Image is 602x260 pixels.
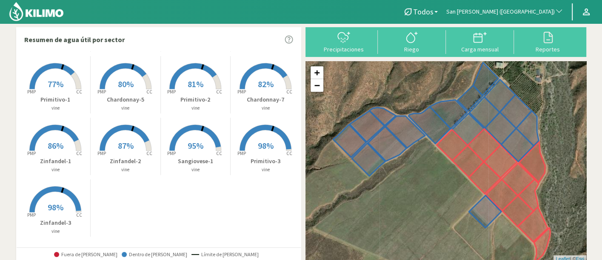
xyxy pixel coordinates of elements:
p: Chardonnay-7 [231,95,301,104]
span: 86% [48,140,63,151]
p: Chardonnay-5 [91,95,160,104]
a: Zoom out [311,79,323,92]
tspan: CC [77,89,83,95]
p: vine [21,105,91,112]
button: Reportes [514,30,582,53]
span: 98% [48,202,63,212]
span: 98% [258,140,274,151]
span: 77% [48,79,63,89]
tspan: PMP [167,150,176,156]
div: Riego [380,46,443,52]
span: Límite de [PERSON_NAME] [191,252,259,257]
p: Primitivo-1 [21,95,91,104]
p: vine [231,166,301,173]
tspan: PMP [27,89,36,95]
div: Reportes [516,46,579,52]
tspan: CC [77,150,83,156]
tspan: PMP [97,89,106,95]
tspan: PMP [97,150,106,156]
p: Resumen de agua útil por sector [24,34,125,45]
span: San [PERSON_NAME] ([GEOGRAPHIC_DATA]) [446,8,555,16]
tspan: CC [146,150,152,156]
p: Zinfandel-2 [91,157,160,166]
p: Zinfandel-3 [21,218,91,227]
p: vine [91,105,160,112]
button: San [PERSON_NAME] ([GEOGRAPHIC_DATA]) [442,3,568,21]
tspan: CC [287,89,293,95]
tspan: PMP [27,212,36,218]
p: vine [231,105,301,112]
p: Sangiovese-1 [161,157,231,166]
tspan: PMP [237,89,246,95]
tspan: CC [217,89,223,95]
span: 87% [118,140,134,151]
span: 81% [188,79,203,89]
a: Zoom in [311,66,323,79]
span: Todos [413,7,434,16]
tspan: PMP [167,89,176,95]
img: Kilimo [9,1,64,22]
tspan: PMP [27,150,36,156]
p: vine [91,166,160,173]
button: Riego [378,30,446,53]
tspan: CC [287,150,293,156]
div: Precipitaciones [312,46,375,52]
button: Carga mensual [446,30,514,53]
span: 95% [188,140,203,151]
p: Primitivo-3 [231,157,301,166]
tspan: CC [217,150,223,156]
tspan: CC [146,89,152,95]
div: Carga mensual [448,46,511,52]
span: Fuera de [PERSON_NAME] [54,252,117,257]
p: vine [21,166,91,173]
p: Primitivo-2 [161,95,231,104]
p: vine [21,228,91,235]
tspan: CC [77,212,83,218]
span: 80% [118,79,134,89]
p: vine [161,166,231,173]
tspan: PMP [237,150,246,156]
span: 82% [258,79,274,89]
p: Zinfandel-1 [21,157,91,166]
button: Precipitaciones [310,30,378,53]
span: Dentro de [PERSON_NAME] [122,252,187,257]
p: vine [161,105,231,112]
